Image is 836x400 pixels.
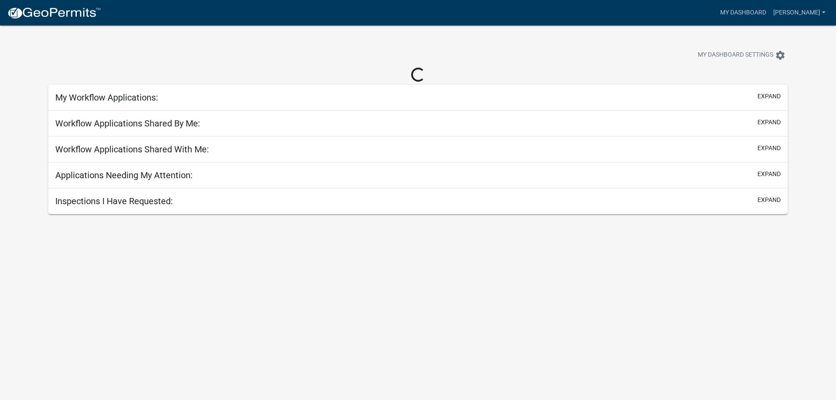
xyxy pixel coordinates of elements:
h5: Inspections I Have Requested: [55,196,173,206]
button: expand [757,144,781,153]
h5: My Workflow Applications: [55,92,158,103]
button: expand [757,169,781,179]
h5: Workflow Applications Shared With Me: [55,144,209,155]
span: My Dashboard Settings [698,50,773,61]
button: expand [757,118,781,127]
a: [PERSON_NAME] [770,4,829,21]
button: expand [757,195,781,205]
button: expand [757,92,781,101]
h5: Workflow Applications Shared By Me: [55,118,200,129]
button: My Dashboard Settingssettings [691,47,793,64]
a: My Dashboard [717,4,770,21]
h5: Applications Needing My Attention: [55,170,193,180]
i: settings [775,50,786,61]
